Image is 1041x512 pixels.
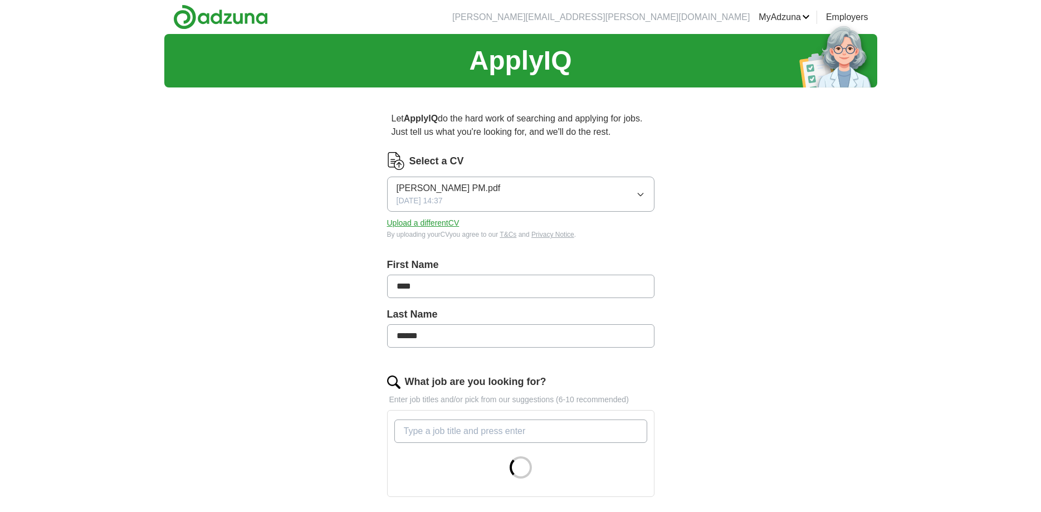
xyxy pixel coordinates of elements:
[409,154,464,169] label: Select a CV
[826,11,868,24] a: Employers
[405,374,546,389] label: What job are you looking for?
[173,4,268,30] img: Adzuna logo
[387,257,654,272] label: First Name
[387,307,654,322] label: Last Name
[394,420,647,443] input: Type a job title and press enter
[500,231,516,238] a: T&Cs
[469,41,571,81] h1: ApplyIQ
[397,195,443,207] span: [DATE] 14:37
[387,152,405,170] img: CV Icon
[452,11,750,24] li: [PERSON_NAME][EMAIL_ADDRESS][PERSON_NAME][DOMAIN_NAME]
[759,11,810,24] a: MyAdzuna
[387,177,654,212] button: [PERSON_NAME] PM.pdf[DATE] 14:37
[531,231,574,238] a: Privacy Notice
[387,108,654,143] p: Let do the hard work of searching and applying for jobs. Just tell us what you're looking for, an...
[404,114,438,123] strong: ApplyIQ
[387,230,654,240] div: By uploading your CV you agree to our and .
[387,217,460,229] button: Upload a differentCV
[397,182,501,195] span: [PERSON_NAME] PM.pdf
[387,376,400,389] img: search.png
[387,394,654,406] p: Enter job titles and/or pick from our suggestions (6-10 recommended)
